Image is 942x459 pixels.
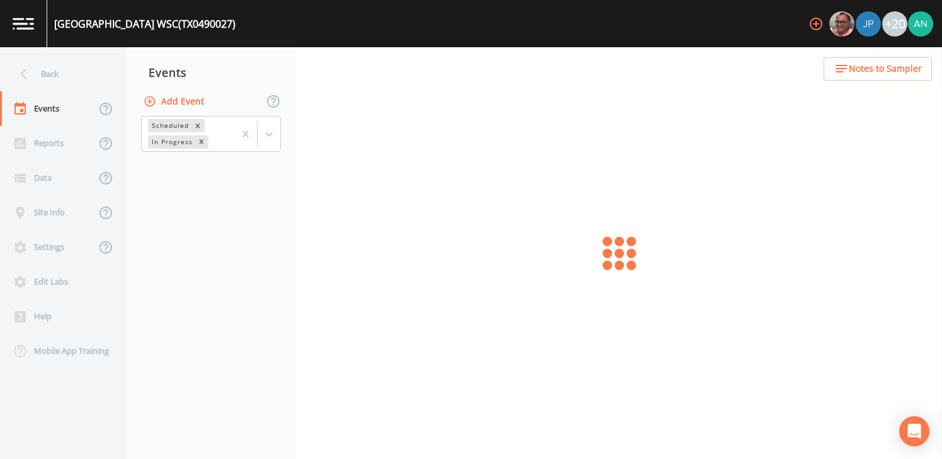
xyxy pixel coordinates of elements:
div: Remove Scheduled [191,119,205,132]
div: Joshua gere Paul [855,11,882,37]
div: Remove In Progress [195,135,208,149]
img: e2d790fa78825a4bb76dcb6ab311d44c [829,11,854,37]
div: Mike Franklin [829,11,855,37]
div: [GEOGRAPHIC_DATA] WSC (TX0490027) [54,16,235,31]
button: Add Event [141,90,209,113]
div: +20 [882,11,907,37]
div: Open Intercom Messenger [899,416,929,446]
img: c76c074581486bce1c0cbc9e29643337 [908,11,933,37]
img: 41241ef155101aa6d92a04480b0d0000 [856,11,881,37]
img: logo [13,18,34,30]
div: In Progress [148,135,195,149]
span: Notes to Sampler [849,61,922,77]
div: Events [126,57,296,88]
div: Scheduled [148,119,191,132]
button: Notes to Sampler [824,57,932,81]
